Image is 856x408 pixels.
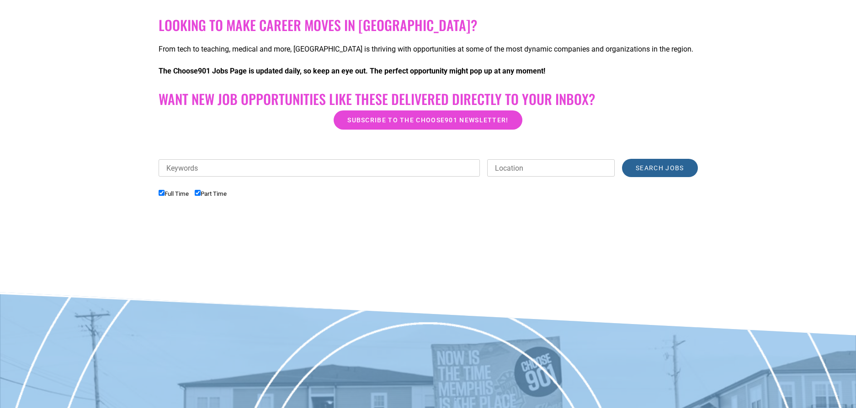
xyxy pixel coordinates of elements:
[159,67,545,75] strong: The Choose901 Jobs Page is updated daily, so keep an eye out. The perfect opportunity might pop u...
[159,190,165,196] input: Full Time
[159,17,698,33] h2: Looking to make career moves in [GEOGRAPHIC_DATA]?
[159,190,189,197] label: Full Time
[334,110,522,130] a: Subscribe to the Choose901 newsletter!
[622,159,697,177] input: Search Jobs
[487,159,615,177] input: Location
[159,159,480,177] input: Keywords
[159,91,698,107] h2: Want New Job Opportunities like these Delivered Directly to your Inbox?
[195,190,227,197] label: Part Time
[159,44,698,55] p: From tech to teaching, medical and more, [GEOGRAPHIC_DATA] is thriving with opportunities at some...
[347,117,508,123] span: Subscribe to the Choose901 newsletter!
[195,190,201,196] input: Part Time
